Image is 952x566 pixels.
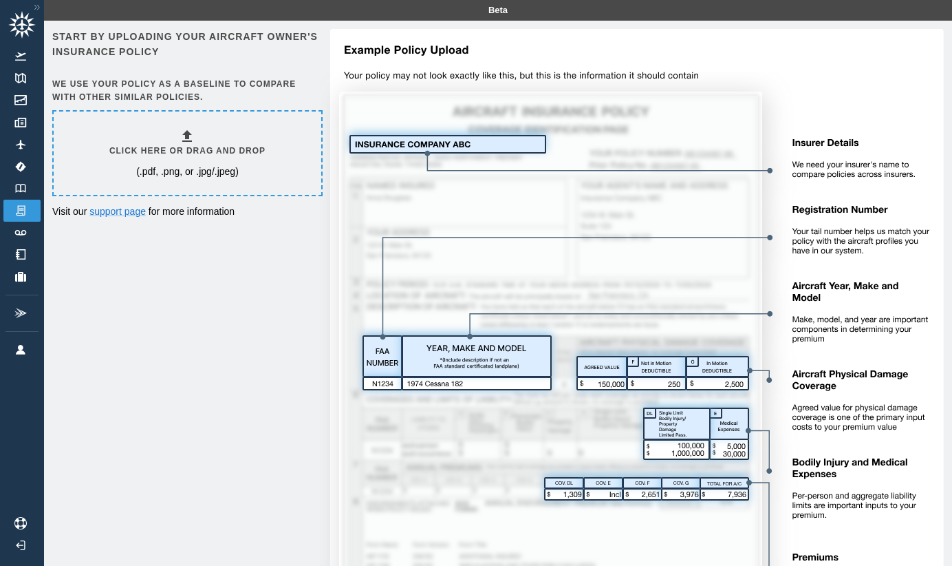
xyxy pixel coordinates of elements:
[52,29,320,60] h6: Start by uploading your aircraft owner's insurance policy
[52,78,320,104] h6: We use your policy as a baseline to compare with other similar policies.
[89,206,146,217] a: support page
[52,205,320,218] p: Visit our for more information
[136,165,239,178] p: (.pdf, .png, or .jpg/.jpeg)
[109,145,266,158] h6: Click here or drag and drop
